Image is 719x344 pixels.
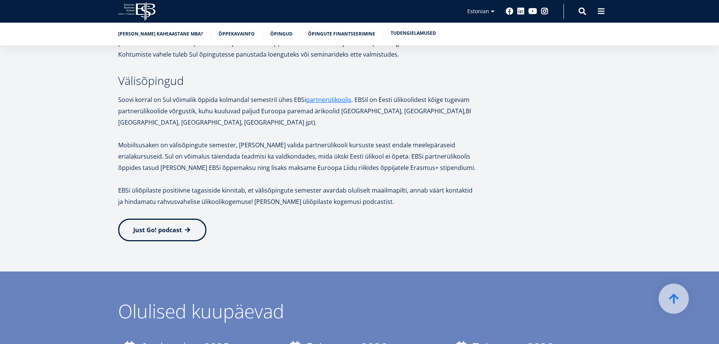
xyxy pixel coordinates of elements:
a: Õpingud [270,30,293,38]
a: Just Go! podcast [118,219,206,241]
input: Üheaastane eestikeelne MBA [2,74,7,79]
a: Linkedin [517,8,525,15]
div: Olulised kuupäevad [118,302,601,321]
p: Soovi korral on Sul võimalik õppida kolmandal semestril ühes EBSi . EBSil on Eesti ülikoolidest k... [118,94,477,128]
span: Perekonnanimi [179,0,214,7]
a: [PERSON_NAME] kaheaastane MBA? [118,30,203,38]
p: EBSi üliõpilaste positiivne tagasiside kinnitab, et välisõpingute semester avardab oluliselt maai... [118,185,477,207]
a: Tudengielamused [391,29,436,37]
a: Õppekavainfo [219,30,255,38]
span: Tehnoloogia ja innovatsiooni juhtimine (MBA) [9,94,111,100]
input: Kaheaastane MBA [2,84,7,89]
h3: Välisõpingud [118,75,477,86]
span: Üheaastane eestikeelne MBA [9,74,74,81]
a: partnerülikoolis [306,94,351,105]
p: Mobiilsusaken on välisõpingute semester, [PERSON_NAME] valida partnerülikooli kursuste seast enda... [118,139,477,173]
a: Instagram [541,8,548,15]
a: Facebook [506,8,513,15]
a: Õpingute finantseerimine [308,30,375,38]
span: Just Go! podcast [133,226,182,234]
a: Youtube [528,8,537,15]
input: Tehnoloogia ja innovatsiooni juhtimine (MBA) [2,94,7,99]
span: Kaheaastane MBA [9,84,49,91]
b: , [464,107,466,115]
